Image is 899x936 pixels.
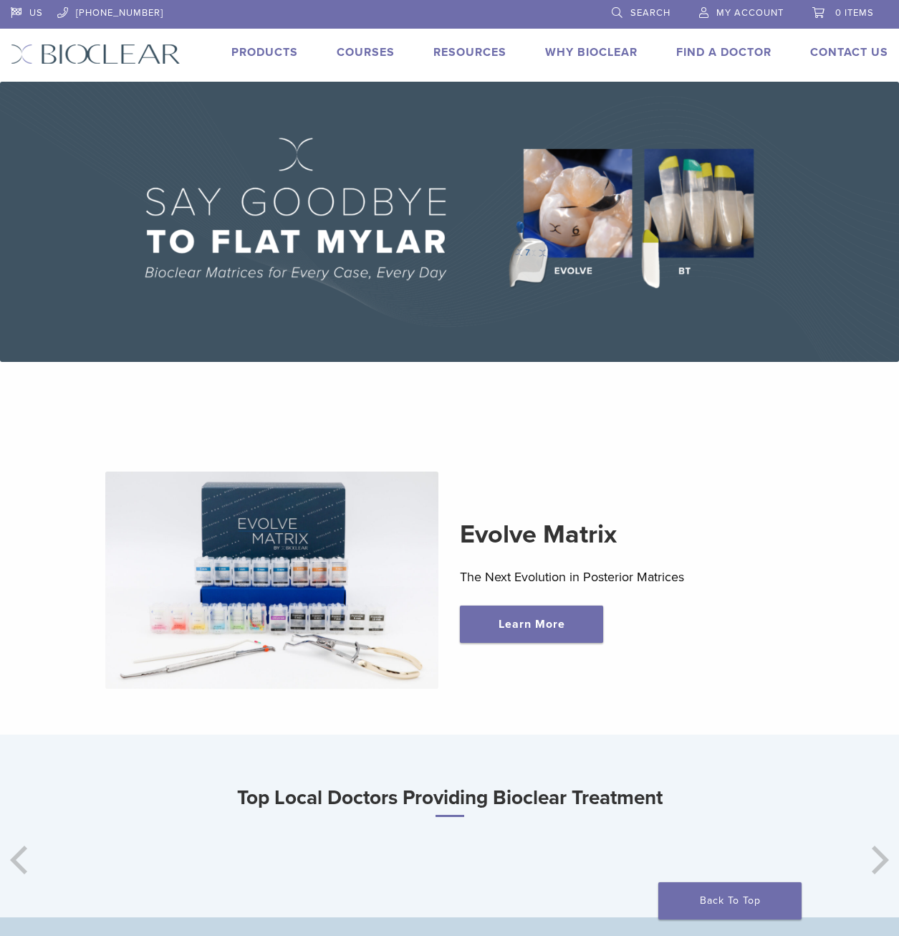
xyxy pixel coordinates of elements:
[545,45,638,59] a: Why Bioclear
[460,566,793,588] p: The Next Evolution in Posterior Matrices
[433,45,506,59] a: Resources
[105,472,438,689] img: Evolve Matrix
[460,606,603,643] a: Learn More
[11,44,181,65] img: Bioclear
[231,45,298,59] a: Products
[716,7,784,19] span: My Account
[337,45,395,59] a: Courses
[630,7,670,19] span: Search
[460,517,793,552] h2: Evolve Matrix
[676,45,771,59] a: Find A Doctor
[810,45,888,59] a: Contact Us
[658,882,802,920] a: Back To Top
[835,7,874,19] span: 0 items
